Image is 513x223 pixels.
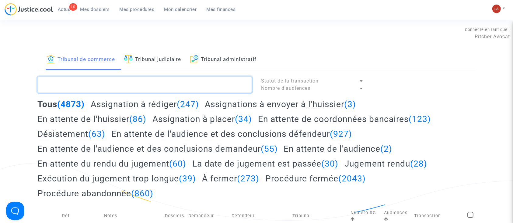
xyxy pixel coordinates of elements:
a: Tribunal judiciaire [124,49,181,70]
a: Tribunal de commerce [47,49,115,70]
img: 3f9b7d9779f7b0ffc2b90d026f0682a9 [492,5,501,13]
h2: Procédure fermée [265,173,366,184]
span: Mes finances [207,7,236,12]
span: (927) [330,129,352,139]
h2: Assignation à placer [152,114,252,124]
h2: À fermer [202,173,260,184]
span: (60) [169,159,186,169]
h2: Tous [37,99,85,110]
span: Statut de la transaction [261,78,319,84]
h2: Procédure abandonnée [37,188,153,199]
span: Mon calendrier [164,7,197,12]
img: icon-faciliter-sm.svg [124,55,133,63]
span: (3) [344,99,356,109]
h2: Assignations à envoyer à l'huissier [205,99,356,110]
span: (123) [409,114,431,124]
a: Mon calendrier [159,5,202,14]
span: Nombre d'audiences [261,85,310,91]
h2: En attente de l'audience et des conclusions demandeur [37,144,278,154]
span: Mes dossiers [80,7,110,12]
h2: Jugement rendu [344,158,427,169]
iframe: Help Scout Beacon - Open [6,202,24,220]
span: (28) [410,159,427,169]
a: Mes dossiers [75,5,115,14]
img: icon-archive.svg [190,55,198,63]
div: 10 [69,3,77,11]
span: (55) [261,144,278,154]
span: Connecté en tant que : [465,27,510,32]
span: (63) [88,129,105,139]
span: (39) [179,174,196,184]
span: (4873) [57,99,85,109]
h2: Assignation à rédiger [91,99,199,110]
h2: En attente de l'huissier [37,114,146,124]
h2: En attente du rendu du jugement [37,158,186,169]
span: (86) [129,114,146,124]
span: (30) [322,159,339,169]
img: jc-logo.svg [5,3,53,15]
img: icon-banque.svg [47,55,55,63]
h2: La date de jugement est passée [192,158,339,169]
a: Mes procédures [115,5,159,14]
span: Actus [58,7,71,12]
span: (34) [235,114,252,124]
a: Tribunal administratif [190,49,256,70]
h2: En attente de l'audience [284,144,393,154]
span: (2043) [338,174,366,184]
span: Mes procédures [120,7,155,12]
span: (860) [131,188,153,198]
a: Mes finances [202,5,241,14]
h2: Désistement [37,129,105,139]
span: (247) [177,99,199,109]
span: (273) [237,174,260,184]
h2: En attente de l'audience et des conclusions défendeur [111,129,352,139]
a: 10Actus [53,5,75,14]
h2: En attente de coordonnées bancaires [258,114,431,124]
h2: Exécution du jugement trop longue [37,173,196,184]
span: (2) [381,144,393,154]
